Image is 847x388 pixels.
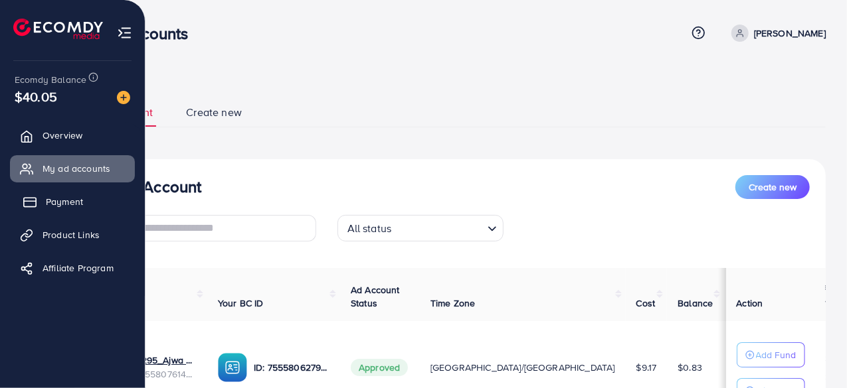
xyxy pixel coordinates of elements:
[43,261,114,275] span: Affiliate Program
[430,296,475,310] span: Time Zone
[90,177,201,196] h3: List Ad Account
[46,195,83,208] span: Payment
[121,354,197,367] a: 1033295_Ajwa Mart1_1759223615941
[737,342,805,367] button: Add Fund
[430,361,615,374] span: [GEOGRAPHIC_DATA]/[GEOGRAPHIC_DATA]
[254,359,329,375] p: ID: 7555806279568359431
[737,296,763,310] span: Action
[337,215,504,241] div: Search for option
[117,25,132,40] img: menu
[636,296,656,310] span: Cost
[43,129,82,142] span: Overview
[15,73,86,86] span: Ecomdy Balance
[749,180,797,194] span: Create new
[678,296,713,310] span: Balance
[351,283,400,310] span: Ad Account Status
[15,87,57,106] span: $40.05
[726,25,826,42] a: [PERSON_NAME]
[117,91,130,104] img: image
[10,155,135,182] a: My ad accounts
[10,222,135,248] a: Product Links
[186,105,242,120] span: Create new
[678,361,702,374] span: $0.83
[395,216,482,238] input: Search for option
[43,162,110,175] span: My ad accounts
[10,255,135,281] a: Affiliate Program
[43,228,100,241] span: Product Links
[13,19,103,39] img: logo
[10,122,135,149] a: Overview
[735,175,810,199] button: Create new
[121,354,197,381] div: <span class='underline'>1033295_Ajwa Mart1_1759223615941</span></br>7555807614962614290
[345,219,395,238] span: All status
[351,359,408,376] span: Approved
[218,353,247,382] img: ic-ba-acc.ded83a64.svg
[121,367,197,381] span: ID: 7555807614962614290
[756,347,797,363] p: Add Fund
[636,361,657,374] span: $9.17
[218,296,264,310] span: Your BC ID
[791,328,837,378] iframe: Chat
[754,25,826,41] p: [PERSON_NAME]
[10,188,135,215] a: Payment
